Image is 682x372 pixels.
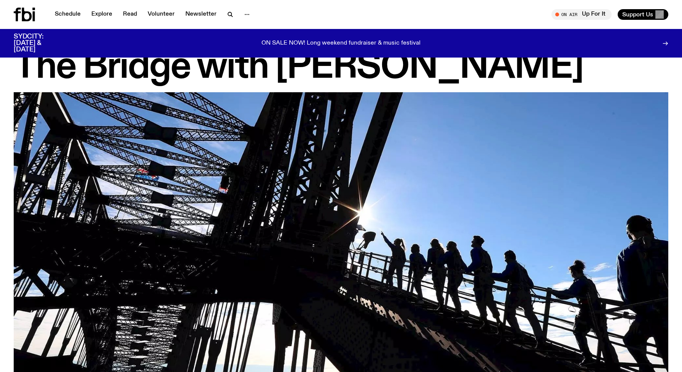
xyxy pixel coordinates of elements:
a: Newsletter [181,9,221,20]
h3: SYDCITY: [DATE] & [DATE] [14,34,62,53]
a: Explore [87,9,117,20]
span: Support Us [622,11,653,18]
p: ON SALE NOW! Long weekend fundraiser & music festival [261,40,421,47]
button: On AirUp For It [551,9,612,20]
a: Read [118,9,142,20]
a: Schedule [50,9,85,20]
a: Volunteer [143,9,179,20]
h1: The Bridge with [PERSON_NAME] [14,50,668,85]
button: Support Us [618,9,668,20]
